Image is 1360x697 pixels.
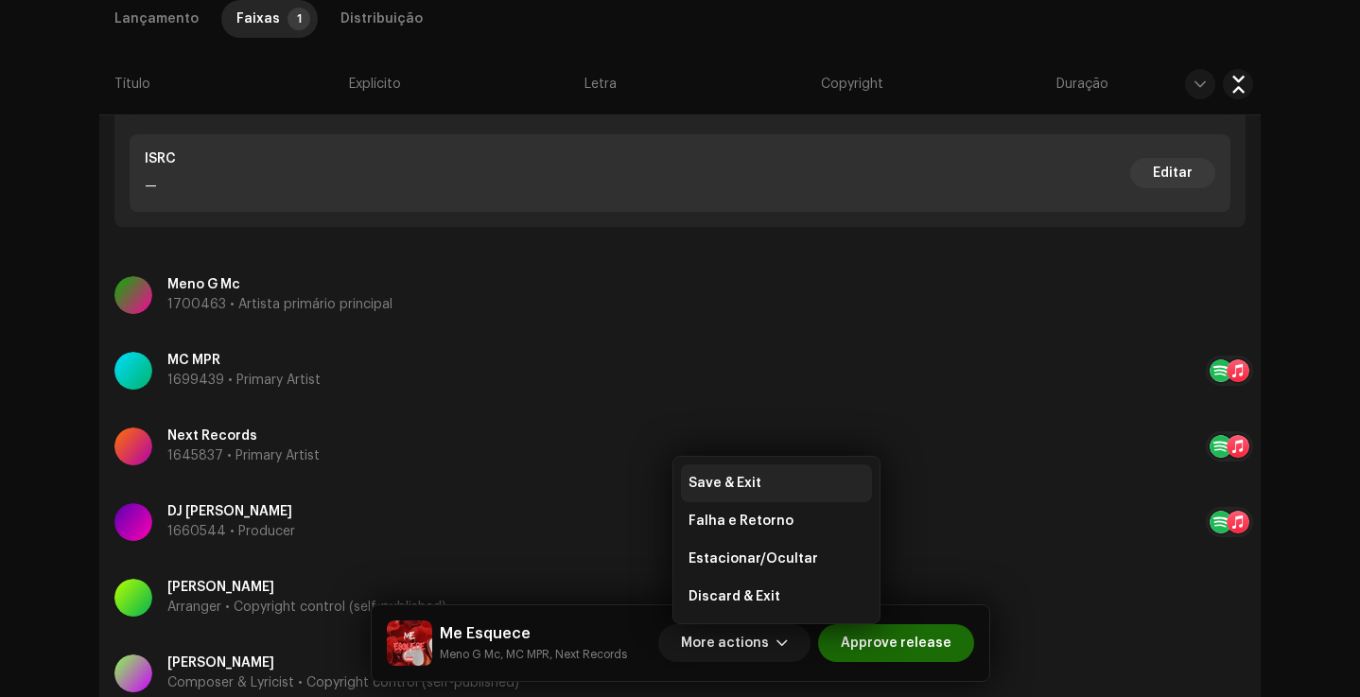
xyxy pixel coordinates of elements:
span: Discard & Exit [689,589,780,604]
p: Meno G Mc [167,275,392,295]
span: Copyright [821,75,883,94]
p: 1645837 • Primary Artist [167,446,320,466]
p: Composer & Lyricist • Copyright control (self-published) [167,673,519,693]
span: Falha e Retorno [689,514,793,529]
span: Duração [1056,75,1108,94]
button: Approve release [818,624,974,662]
img: b475c04f-66c7-40e8-a37c-0d72b96873ed [387,620,432,666]
p: [PERSON_NAME] [167,578,446,598]
h5: Me Esquece [440,622,627,645]
button: Editar [1130,158,1215,188]
span: Editar [1153,154,1193,192]
small: Me Esquece [440,645,627,664]
p: Arranger • Copyright control (self-published) [167,598,446,618]
span: Letra [584,75,617,94]
span: Estacionar/Ocultar [689,551,818,566]
span: Approve release [841,624,951,662]
p: Next Records [167,427,320,446]
p: 1700463 • Artista primário principal [167,295,392,315]
p: 1699439 • Primary Artist [167,371,321,391]
p: [PERSON_NAME] [167,653,519,673]
span: Save & Exit [689,476,761,491]
p: MC MPR [167,351,321,371]
button: More actions [658,624,811,662]
span: More actions [681,624,769,662]
span: Explícito [349,75,401,94]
